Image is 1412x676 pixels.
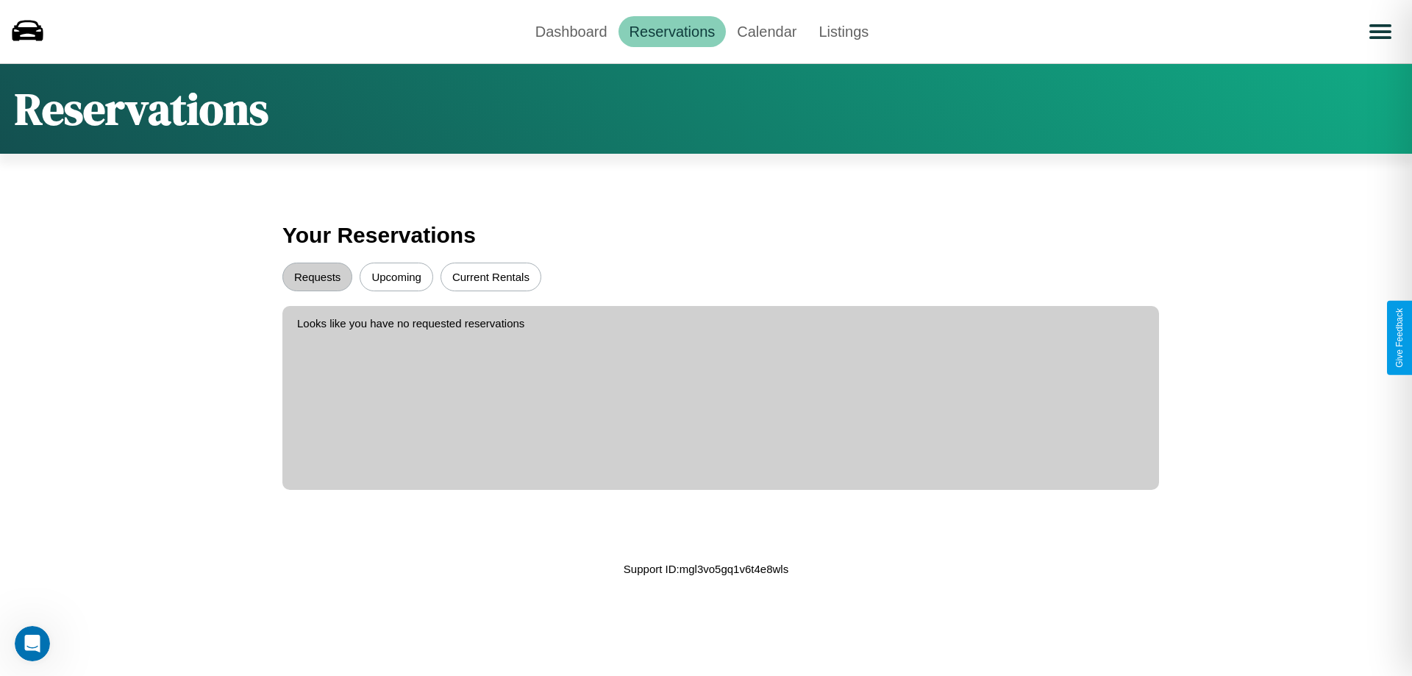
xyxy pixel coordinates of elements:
[282,216,1130,255] h3: Your Reservations
[524,16,618,47] a: Dashboard
[807,16,880,47] a: Listings
[1394,308,1405,368] div: Give Feedback
[297,313,1144,333] p: Looks like you have no requested reservations
[618,16,727,47] a: Reservations
[15,626,50,661] iframe: Intercom live chat
[624,559,788,579] p: Support ID: mgl3vo5gq1v6t4e8wls
[360,263,433,291] button: Upcoming
[282,263,352,291] button: Requests
[1360,11,1401,52] button: Open menu
[441,263,541,291] button: Current Rentals
[726,16,807,47] a: Calendar
[15,79,268,139] h1: Reservations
